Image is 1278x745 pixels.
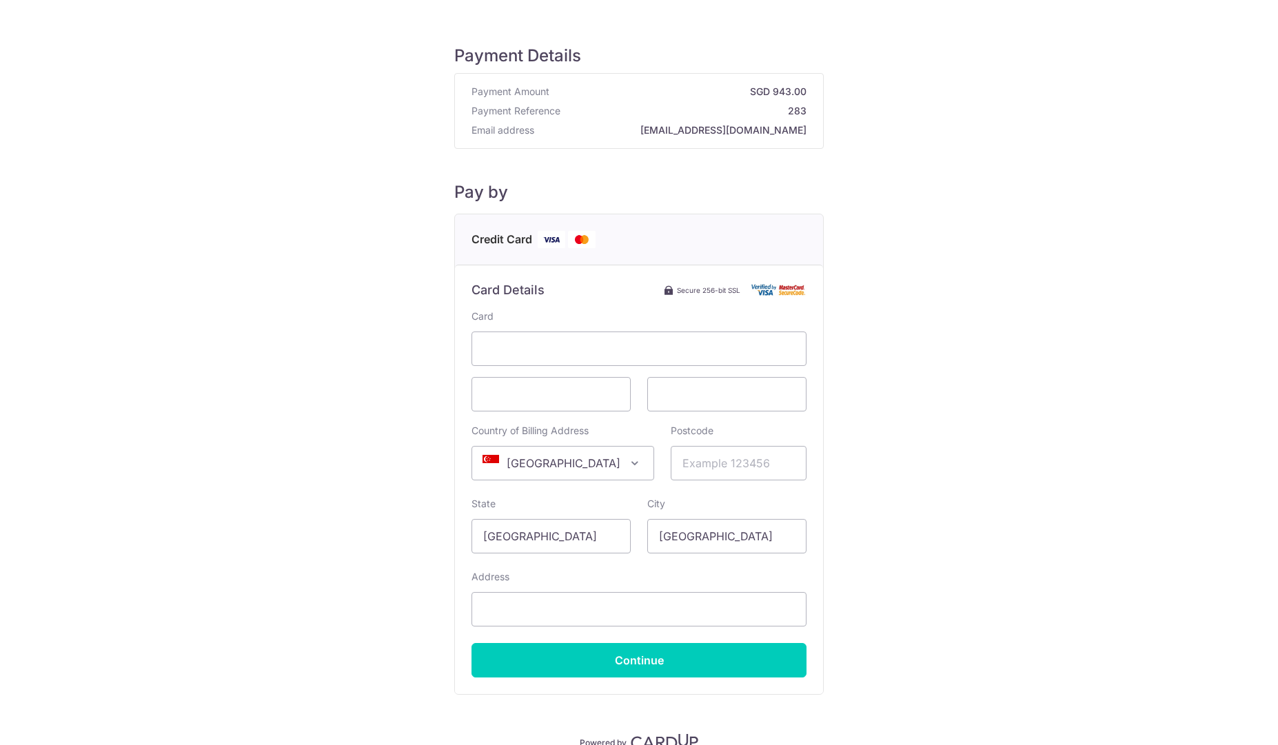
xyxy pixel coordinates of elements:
span: Credit Card [471,231,532,248]
label: City [647,497,665,511]
strong: SGD 943.00 [555,85,807,99]
span: Singapore [472,447,653,480]
strong: [EMAIL_ADDRESS][DOMAIN_NAME] [540,123,807,137]
img: Visa [538,231,565,248]
span: Singapore [471,446,654,480]
iframe: Secure card expiration date input frame [483,386,619,402]
iframe: To enrich screen reader interactions, please activate Accessibility in Grammarly extension settings [483,340,795,357]
label: Country of Billing Address [471,424,589,438]
h5: Pay by [454,182,824,203]
label: State [471,497,496,511]
h5: Payment Details [454,45,824,66]
label: Address [471,570,509,584]
strong: 283 [566,104,807,118]
img: Card secure [751,284,807,296]
h6: Card Details [471,282,545,298]
iframe: Secure card security code input frame [659,386,795,402]
img: Mastercard [568,231,596,248]
label: Postcode [671,424,713,438]
input: Example 123456 [671,446,807,480]
span: Secure 256-bit SSL [677,285,740,296]
span: Payment Amount [471,85,549,99]
span: Payment Reference [471,104,560,118]
label: Card [471,309,494,323]
input: Continue [471,643,807,677]
span: Email address [471,123,534,137]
